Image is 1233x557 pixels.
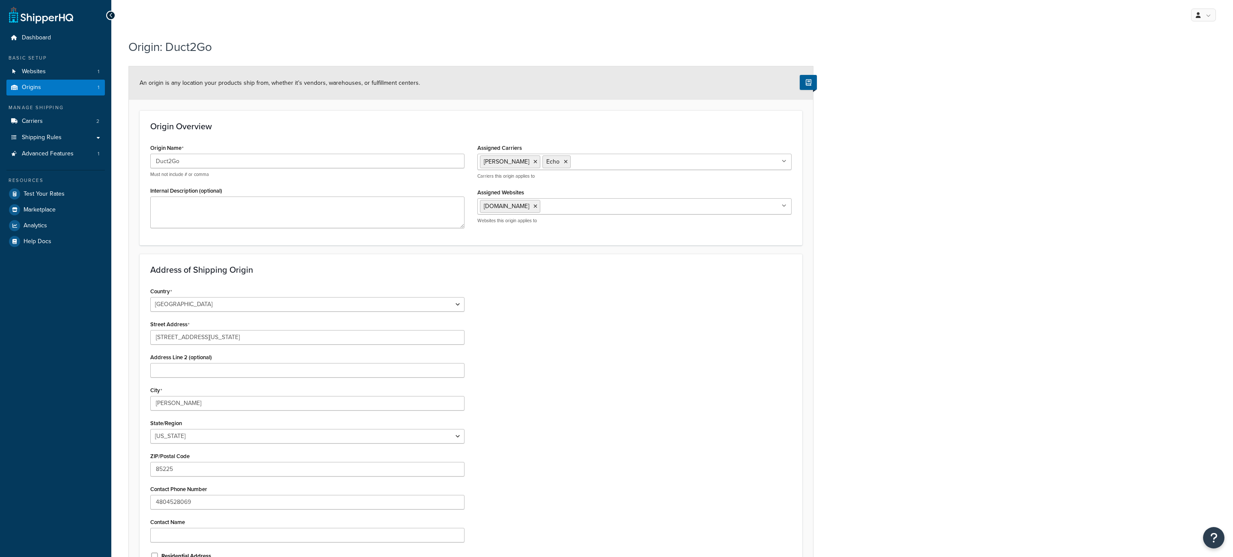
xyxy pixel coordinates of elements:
label: Street Address [150,321,190,328]
button: Show Help Docs [800,75,817,90]
p: Must not include # or comma [150,171,465,178]
h1: Origin: Duct2Go [128,39,803,55]
p: Websites this origin applies to [477,217,792,224]
span: Origins [22,84,41,91]
label: State/Region [150,420,182,426]
li: Websites [6,64,105,80]
h3: Address of Shipping Origin [150,265,792,274]
span: An origin is any location your products ship from, whether it’s vendors, warehouses, or fulfillme... [140,78,420,87]
span: Test Your Rates [24,191,65,198]
a: Websites1 [6,64,105,80]
li: Origins [6,80,105,95]
span: 1 [98,150,99,158]
span: Advanced Features [22,150,74,158]
li: Advanced Features [6,146,105,162]
label: Origin Name [150,145,184,152]
div: Basic Setup [6,54,105,62]
span: Dashboard [22,34,51,42]
span: Help Docs [24,238,51,245]
span: 1 [98,84,99,91]
label: Contact Name [150,519,185,525]
label: Assigned Websites [477,189,524,196]
label: City [150,387,162,394]
span: 1 [98,68,99,75]
a: Help Docs [6,234,105,249]
span: Echo [546,157,560,166]
a: Dashboard [6,30,105,46]
li: Carriers [6,113,105,129]
span: Carriers [22,118,43,125]
a: Shipping Rules [6,130,105,146]
label: Internal Description (optional) [150,188,222,194]
label: Address Line 2 (optional) [150,354,212,360]
div: Manage Shipping [6,104,105,111]
div: Resources [6,177,105,184]
span: Analytics [24,222,47,229]
span: [PERSON_NAME] [484,157,529,166]
span: Shipping Rules [22,134,62,141]
a: Origins1 [6,80,105,95]
button: Open Resource Center [1203,527,1224,548]
label: Country [150,288,172,295]
a: Advanced Features1 [6,146,105,162]
span: [DOMAIN_NAME] [484,202,529,211]
a: Analytics [6,218,105,233]
p: Carriers this origin applies to [477,173,792,179]
a: Marketplace [6,202,105,217]
a: Carriers2 [6,113,105,129]
span: Marketplace [24,206,56,214]
label: Contact Phone Number [150,486,207,492]
label: ZIP/Postal Code [150,453,190,459]
span: 2 [96,118,99,125]
a: Test Your Rates [6,186,105,202]
span: Websites [22,68,46,75]
label: Assigned Carriers [477,145,522,151]
h3: Origin Overview [150,122,792,131]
